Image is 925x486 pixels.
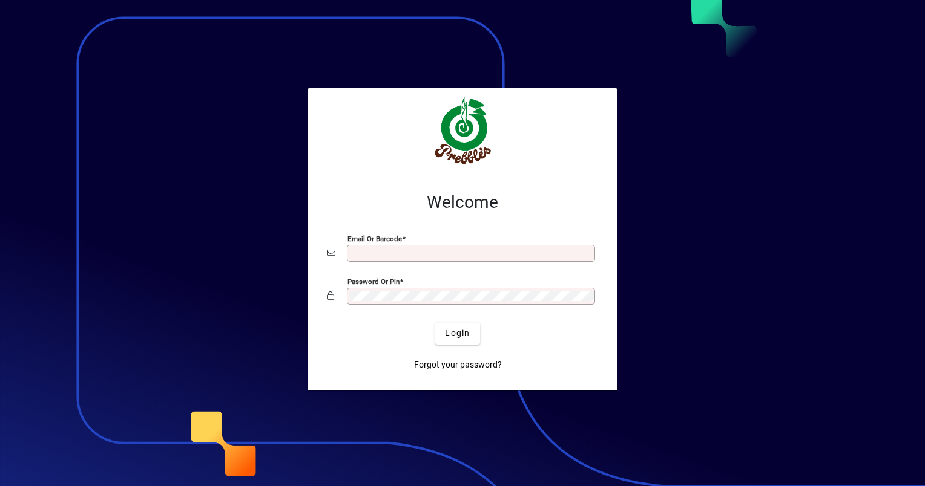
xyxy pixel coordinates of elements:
[347,234,402,242] mat-label: Email or Barcode
[445,327,470,340] span: Login
[409,354,507,376] a: Forgot your password?
[414,358,502,371] span: Forgot your password?
[435,323,479,345] button: Login
[327,192,598,213] h2: Welcome
[347,277,400,285] mat-label: Password or Pin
